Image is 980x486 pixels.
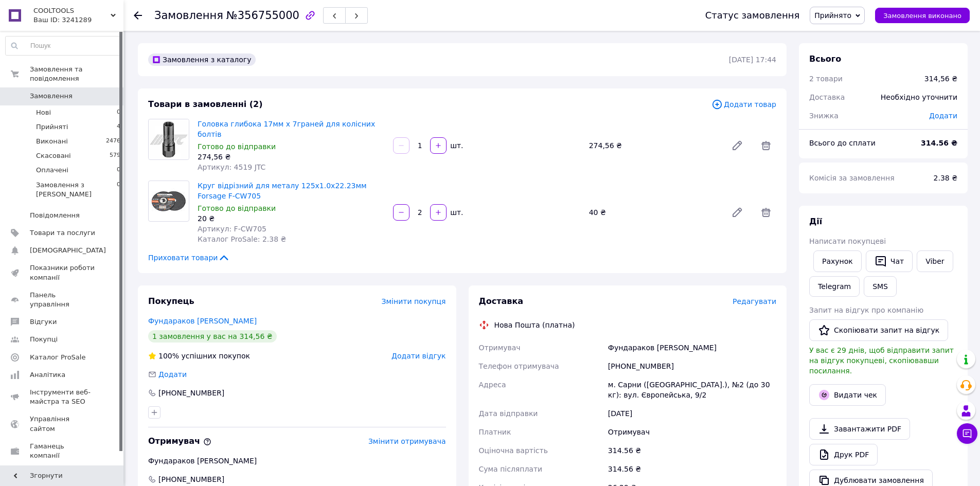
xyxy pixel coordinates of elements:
[30,335,58,344] span: Покупці
[479,362,559,370] span: Телефон отримувача
[30,415,95,433] span: Управління сайтом
[30,291,95,309] span: Панель управління
[479,344,521,352] span: Отримувач
[809,54,841,64] span: Всього
[727,135,747,156] a: Редагувати
[479,465,543,473] span: Сума післяплати
[711,99,776,110] span: Додати товар
[148,351,250,361] div: успішних покупок
[148,296,194,306] span: Покупець
[33,6,111,15] span: COOLTOOLS
[117,166,120,175] span: 0
[117,108,120,117] span: 0
[117,122,120,132] span: 4
[875,86,964,109] div: Необхідно уточнити
[809,75,843,83] span: 2 товари
[809,319,948,341] button: Скопіювати запит на відгук
[809,276,860,297] a: Telegram
[110,151,120,160] span: 579
[875,8,970,23] button: Замовлення виконано
[30,65,123,83] span: Замовлення та повідомлення
[198,163,265,171] span: Артикул: 4519 JTC
[30,246,106,255] span: [DEMOGRAPHIC_DATA]
[479,428,511,436] span: Платник
[158,352,179,360] span: 100%
[809,93,845,101] span: Доставка
[36,122,68,132] span: Прийняті
[157,388,225,398] div: [PHONE_NUMBER]
[134,10,142,21] div: Повернутися назад
[368,437,446,445] span: Змінити отримувача
[198,235,286,243] span: Каталог ProSale: 2.38 ₴
[809,444,878,465] a: Друк PDF
[479,409,538,418] span: Дата відправки
[809,384,886,406] button: Видати чек
[33,15,123,25] div: Ваш ID: 3241289
[148,436,211,446] span: Отримувач
[148,330,277,343] div: 1 замовлення у вас на 314,56 ₴
[149,188,189,214] img: Круг відрізний для металу 125x1.0x22.23мм Forsage F-CW705
[158,370,187,379] span: Додати
[198,204,276,212] span: Готово до відправки
[729,56,776,64] time: [DATE] 17:44
[148,317,257,325] a: Фундараков [PERSON_NAME]
[606,404,778,423] div: [DATE]
[809,418,910,440] a: Завантажити PDF
[479,381,506,389] span: Адреса
[106,137,120,146] span: 2476
[36,166,68,175] span: Оплачені
[606,357,778,375] div: [PHONE_NUMBER]
[809,217,822,226] span: Дії
[36,108,51,117] span: Нові
[917,250,953,272] a: Viber
[606,338,778,357] div: Фундараков [PERSON_NAME]
[809,112,839,120] span: Знижка
[30,317,57,327] span: Відгуки
[585,138,723,153] div: 274,56 ₴
[756,135,776,156] span: Видалити
[30,370,65,380] span: Аналітика
[864,276,897,297] button: SMS
[6,37,121,55] input: Пошук
[382,297,446,305] span: Змінити покупця
[36,151,71,160] span: Скасовані
[149,119,189,159] img: Головка глибока 17мм х 7граней для колісних болтів
[30,211,80,220] span: Повідомлення
[814,11,851,20] span: Прийнято
[809,237,886,245] span: Написати покупцеві
[448,207,464,218] div: шт.
[585,205,723,220] div: 40 ₴
[157,474,225,484] span: [PHONE_NUMBER]
[756,202,776,223] span: Видалити
[809,174,895,182] span: Комісія за замовлення
[492,320,578,330] div: Нова Пошта (платна)
[30,353,85,362] span: Каталог ProSale
[198,213,385,224] div: 20 ₴
[733,297,776,305] span: Редагувати
[198,225,266,233] span: Артикул: F-CW705
[921,139,957,147] b: 314.56 ₴
[866,250,913,272] button: Чат
[30,228,95,238] span: Товари та послуги
[198,142,276,151] span: Готово до відправки
[36,181,117,199] span: Замовлення з [PERSON_NAME]
[391,352,446,360] span: Додати відгук
[924,74,957,84] div: 314,56 ₴
[30,388,95,406] span: Інструменти веб-майстра та SEO
[957,423,977,444] button: Чат з покупцем
[226,9,299,22] span: №356755000
[809,139,876,147] span: Всього до сплати
[883,12,961,20] span: Замовлення виконано
[30,92,73,101] span: Замовлення
[479,296,524,306] span: Доставка
[148,456,446,466] div: Фундараков [PERSON_NAME]
[198,152,385,162] div: 274,56 ₴
[705,10,800,21] div: Статус замовлення
[934,174,957,182] span: 2.38 ₴
[809,306,923,314] span: Запит на відгук про компанію
[448,140,464,151] div: шт.
[813,250,862,272] button: Рахунок
[198,182,367,200] a: Круг відрізний для металу 125x1.0x22.23мм Forsage F-CW705
[117,181,120,199] span: 0
[606,460,778,478] div: 314.56 ₴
